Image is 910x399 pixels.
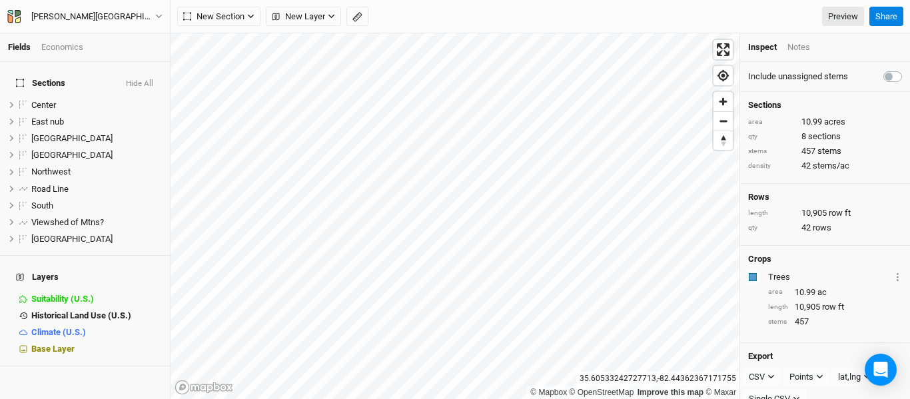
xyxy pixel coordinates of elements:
button: New Section [177,7,260,27]
span: acres [824,116,845,128]
span: New Layer [272,10,325,23]
h4: Sections [748,100,902,111]
span: Sections [16,78,65,89]
span: Historical Land Use (U.S.) [31,310,131,320]
canvas: Map [171,33,739,399]
div: Base Layer [31,344,162,354]
div: stems [748,147,795,157]
div: 42 [748,160,902,172]
div: North East [31,150,162,161]
div: 457 [748,145,902,157]
span: Northwest [31,167,71,177]
div: qty [748,132,795,142]
div: stems [768,317,788,327]
span: stems [817,145,841,157]
a: Mapbox logo [175,380,233,395]
span: Base Layer [31,344,75,354]
div: CSV [749,370,765,384]
div: 457 [768,316,902,328]
span: stems/ac [813,160,849,172]
div: 42 [748,222,902,234]
span: [GEOGRAPHIC_DATA] [31,133,113,143]
label: Include unassigned stems [748,71,848,83]
div: Suitability (U.S.) [31,294,162,304]
span: [GEOGRAPHIC_DATA] [31,150,113,160]
span: sections [808,131,841,143]
h4: Layers [8,264,162,290]
button: Zoom out [713,111,733,131]
a: Fields [8,42,31,52]
span: Zoom out [713,112,733,131]
a: Mapbox [530,388,567,397]
div: North Center [31,133,162,144]
div: length [768,302,788,312]
span: South [31,200,53,210]
button: Points [783,367,829,387]
span: row ft [822,301,844,313]
div: Center [31,100,162,111]
div: qty [748,223,795,233]
div: West Center [31,234,162,244]
button: Enter fullscreen [713,40,733,59]
button: New Layer [266,7,341,27]
span: Center [31,100,56,110]
button: Hide All [125,79,154,89]
div: Trees [768,271,891,283]
div: area [768,287,788,297]
h4: Crops [748,254,771,264]
a: Improve this map [638,388,703,397]
span: Viewshed of Mtns? [31,217,104,227]
div: 10,905 [748,207,902,219]
div: Historical Land Use (U.S.) [31,310,162,321]
div: South [31,200,162,211]
div: Economics [41,41,83,53]
div: Inspect [748,41,777,53]
div: Climate (U.S.) [31,327,162,338]
div: lat,lng [838,370,861,384]
div: 10,905 [768,301,902,313]
a: OpenStreetMap [570,388,634,397]
div: Points [789,370,813,384]
span: New Section [183,10,244,23]
div: 35.60533242727713 , -82.44362367171755 [576,372,739,386]
div: Viewshed of Mtns? [31,217,162,228]
button: Reset bearing to north [713,131,733,150]
div: density [748,161,795,171]
div: area [748,117,795,127]
a: Preview [822,7,864,27]
span: rows [813,222,831,234]
button: Share [869,7,903,27]
div: 10.99 [748,116,902,128]
span: Road Line [31,184,69,194]
span: ac [817,286,827,298]
span: Climate (U.S.) [31,327,86,337]
span: row ft [829,207,851,219]
h4: Rows [748,192,902,202]
div: Northwest [31,167,162,177]
button: CSV [743,367,781,387]
div: Warren Wilson College [31,10,155,23]
button: Crop Usage [893,269,902,284]
button: Zoom in [713,92,733,111]
a: Maxar [705,388,736,397]
div: [PERSON_NAME][GEOGRAPHIC_DATA] [31,10,155,23]
div: length [748,208,795,218]
div: 10.99 [768,286,902,298]
div: Notes [787,41,810,53]
span: East nub [31,117,64,127]
button: Shortcut: M [346,7,368,27]
div: 8 [748,131,902,143]
button: [PERSON_NAME][GEOGRAPHIC_DATA] [7,9,163,24]
span: [GEOGRAPHIC_DATA] [31,234,113,244]
div: Road Line [31,184,162,195]
button: Find my location [713,66,733,85]
button: lat,lng [832,367,877,387]
div: Open Intercom Messenger [865,354,897,386]
div: East nub [31,117,162,127]
span: Suitability (U.S.) [31,294,94,304]
h4: Export [748,351,902,362]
